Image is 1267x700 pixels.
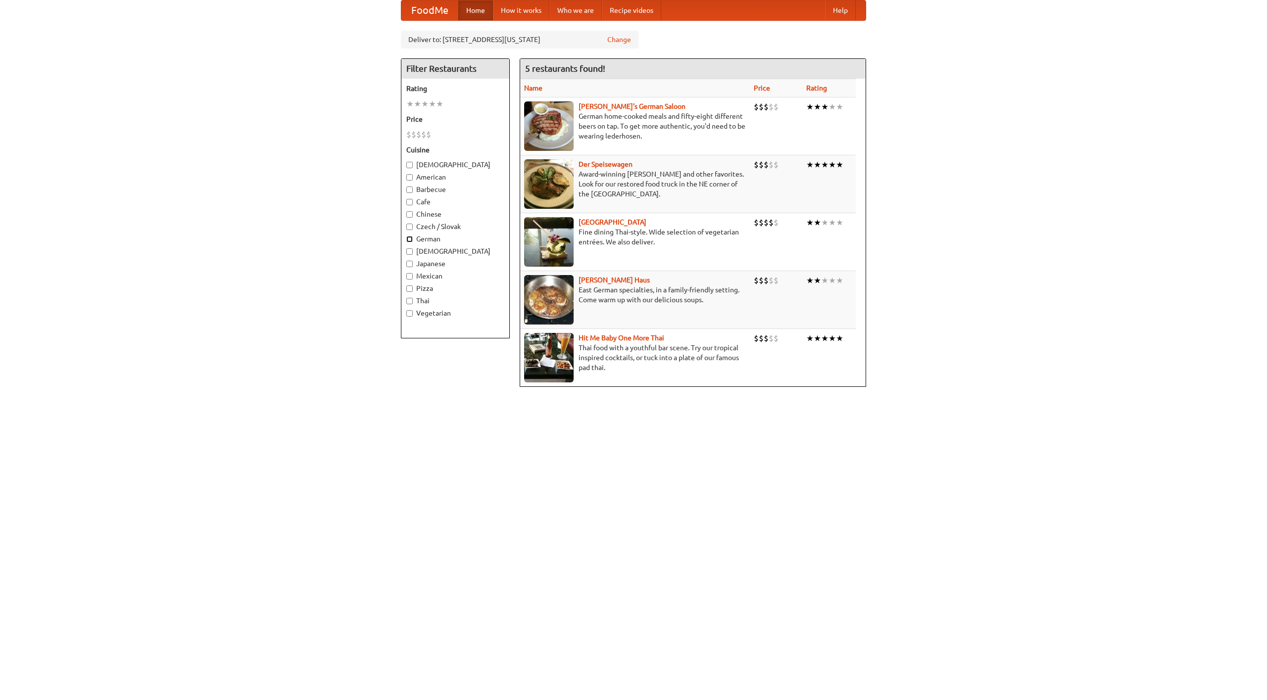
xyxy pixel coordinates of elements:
li: ★ [429,98,436,109]
h4: Filter Restaurants [401,59,509,79]
li: $ [754,217,759,228]
h5: Rating [406,84,504,93]
label: Chinese [406,209,504,219]
a: Name [524,84,542,92]
div: Deliver to: [STREET_ADDRESS][US_STATE] [401,31,638,48]
li: $ [769,217,774,228]
li: ★ [414,98,421,109]
li: ★ [821,101,828,112]
li: $ [774,101,779,112]
li: $ [764,333,769,344]
li: $ [754,275,759,286]
li: $ [769,333,774,344]
a: Recipe videos [602,0,661,20]
img: kohlhaus.jpg [524,275,574,325]
label: Vegetarian [406,308,504,318]
li: $ [754,101,759,112]
a: How it works [493,0,549,20]
li: ★ [806,101,814,112]
li: ★ [814,159,821,170]
a: Help [825,0,856,20]
label: Czech / Slovak [406,222,504,232]
h5: Cuisine [406,145,504,155]
li: $ [416,129,421,140]
li: $ [759,333,764,344]
li: $ [774,159,779,170]
a: [PERSON_NAME] Haus [579,276,650,284]
a: Who we are [549,0,602,20]
ng-pluralize: 5 restaurants found! [525,64,605,73]
li: $ [764,159,769,170]
p: East German specialties, in a family-friendly setting. Come warm up with our delicious soups. [524,285,746,305]
li: ★ [828,101,836,112]
li: $ [426,129,431,140]
label: Barbecue [406,185,504,194]
label: American [406,172,504,182]
label: Pizza [406,283,504,293]
label: Cafe [406,197,504,207]
p: Fine dining Thai-style. Wide selection of vegetarian entrées. We also deliver. [524,227,746,247]
li: $ [764,101,769,112]
li: ★ [806,159,814,170]
input: American [406,174,413,181]
li: ★ [814,275,821,286]
li: ★ [821,333,828,344]
li: $ [774,217,779,228]
li: $ [764,217,769,228]
a: Rating [806,84,827,92]
a: [PERSON_NAME]'s German Saloon [579,102,685,110]
li: ★ [421,98,429,109]
img: speisewagen.jpg [524,159,574,209]
li: $ [754,333,759,344]
input: Pizza [406,285,413,292]
img: satay.jpg [524,217,574,267]
input: Chinese [406,211,413,218]
li: ★ [836,275,843,286]
li: $ [769,275,774,286]
li: ★ [828,275,836,286]
a: Der Speisewagen [579,160,633,168]
li: ★ [814,217,821,228]
p: Award-winning [PERSON_NAME] and other favorites. Look for our restored food truck in the NE corne... [524,169,746,199]
input: Mexican [406,273,413,280]
label: [DEMOGRAPHIC_DATA] [406,160,504,170]
input: Cafe [406,199,413,205]
li: ★ [828,217,836,228]
label: Thai [406,296,504,306]
li: ★ [806,275,814,286]
label: [DEMOGRAPHIC_DATA] [406,246,504,256]
li: $ [769,101,774,112]
label: Japanese [406,259,504,269]
input: Japanese [406,261,413,267]
input: Vegetarian [406,310,413,317]
li: $ [759,101,764,112]
a: [GEOGRAPHIC_DATA] [579,218,646,226]
li: $ [406,129,411,140]
li: $ [421,129,426,140]
li: $ [764,275,769,286]
h5: Price [406,114,504,124]
li: $ [759,159,764,170]
li: $ [774,333,779,344]
input: Czech / Slovak [406,224,413,230]
li: $ [411,129,416,140]
li: $ [774,275,779,286]
img: babythai.jpg [524,333,574,382]
li: ★ [828,333,836,344]
input: Thai [406,298,413,304]
label: German [406,234,504,244]
input: Barbecue [406,187,413,193]
li: $ [759,217,764,228]
input: [DEMOGRAPHIC_DATA] [406,248,413,255]
li: ★ [821,217,828,228]
a: Home [458,0,493,20]
input: [DEMOGRAPHIC_DATA] [406,162,413,168]
a: Hit Me Baby One More Thai [579,334,664,342]
li: ★ [436,98,443,109]
li: ★ [828,159,836,170]
li: $ [759,275,764,286]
